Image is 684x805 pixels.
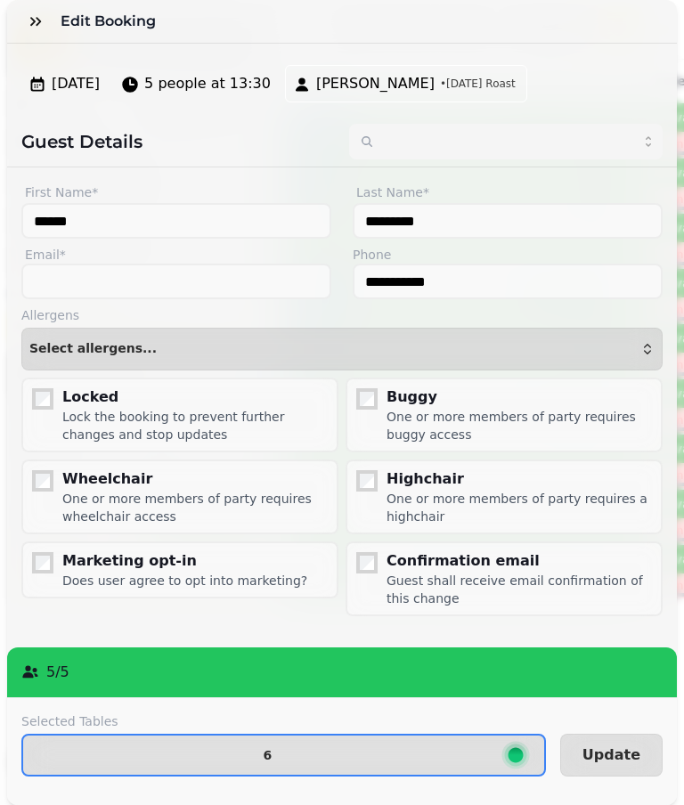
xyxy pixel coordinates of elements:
div: Lock the booking to prevent further changes and stop updates [62,408,330,443]
div: Marketing opt-in [62,550,307,572]
div: One or more members of party requires wheelchair access [62,490,330,525]
label: Last Name* [353,182,663,203]
button: Update [560,734,663,777]
div: Wheelchair [62,468,330,490]
div: Confirmation email [387,550,654,572]
div: Buggy [387,386,654,408]
span: • [DATE] Roast [440,77,516,91]
label: Allergens [21,306,663,324]
p: 6 [264,749,273,761]
span: 5 people at 13:30 [144,73,271,94]
span: [DATE] [52,73,100,94]
div: Guest shall receive email confirmation of this change [387,572,654,607]
div: One or more members of party requires a highchair [387,490,654,525]
span: Update [582,748,640,762]
div: Does user agree to opt into marketing? [62,572,307,590]
label: Selected Tables [21,712,546,730]
h3: Edit Booking [61,11,163,32]
p: 5 / 5 [46,662,69,683]
label: First Name* [21,182,331,203]
button: 6 [21,734,546,777]
label: Email* [21,246,331,264]
label: Phone [353,246,663,264]
h2: Guest Details [21,129,335,154]
span: Select allergens... [29,342,157,356]
div: Highchair [387,468,654,490]
div: Locked [62,386,330,408]
button: Select allergens... [21,328,663,370]
span: [PERSON_NAME] [316,73,435,94]
div: One or more members of party requires buggy access [387,408,654,443]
